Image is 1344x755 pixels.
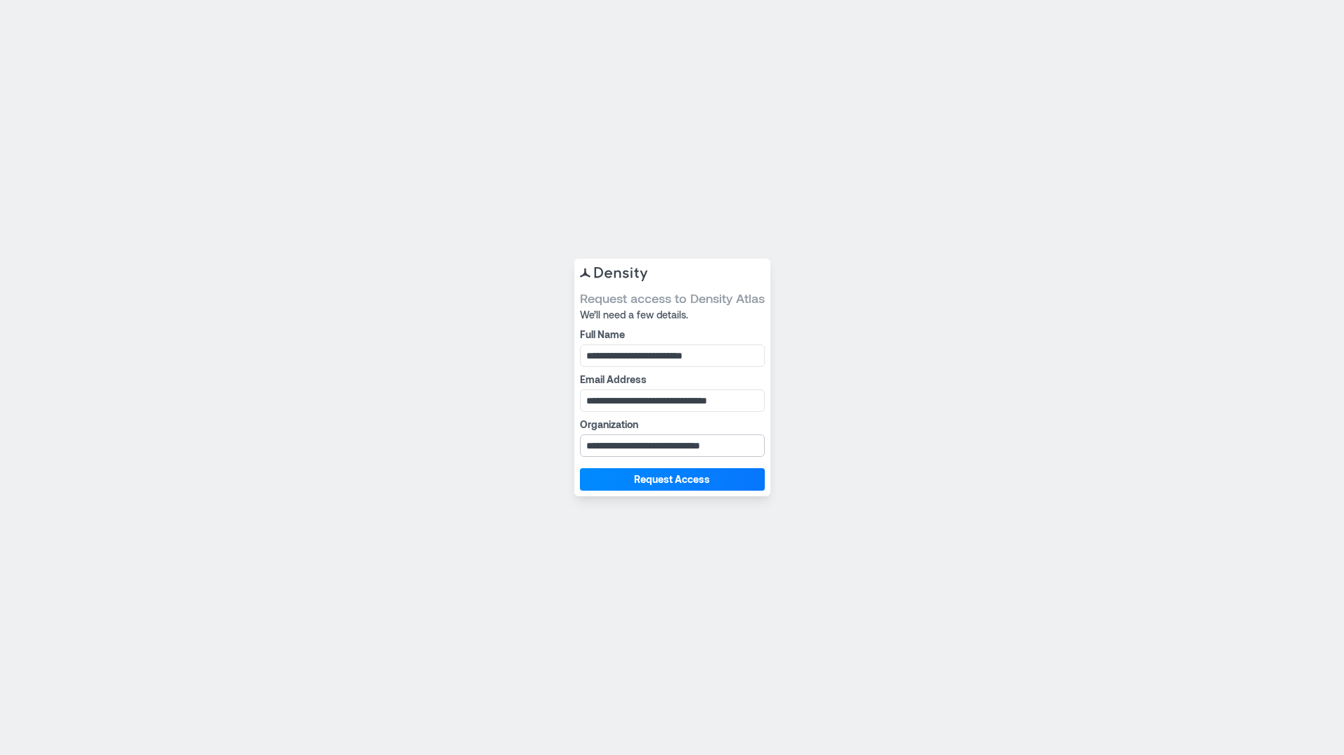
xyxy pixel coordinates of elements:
[580,328,762,342] label: Full Name
[580,290,765,306] span: Request access to Density Atlas
[580,308,765,322] span: We’ll need a few details.
[580,468,765,491] button: Request Access
[634,472,710,486] span: Request Access
[580,418,762,432] label: Organization
[580,373,762,387] label: Email Address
